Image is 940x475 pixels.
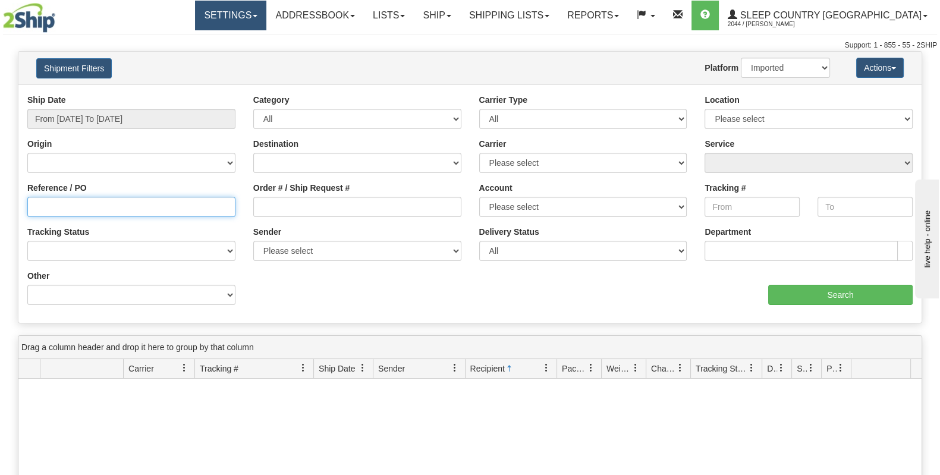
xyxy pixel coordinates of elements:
button: Shipment Filters [36,58,112,78]
span: Packages [562,363,587,375]
span: Charge [651,363,676,375]
span: Tracking Status [696,363,747,375]
a: Addressbook [266,1,364,30]
label: Order # / Ship Request # [253,182,350,194]
span: Tracking # [200,363,238,375]
label: Origin [27,138,52,150]
label: Category [253,94,290,106]
span: Carrier [128,363,154,375]
span: Weight [606,363,631,375]
label: Service [705,138,734,150]
a: Shipment Issues filter column settings [801,358,821,378]
span: Sleep Country [GEOGRAPHIC_DATA] [737,10,922,20]
span: Sender [378,363,405,375]
span: 2044 / [PERSON_NAME] [728,18,817,30]
span: Recipient [470,363,505,375]
span: Pickup Status [826,363,837,375]
a: Recipient filter column settings [536,358,557,378]
input: Search [768,285,913,305]
span: Ship Date [319,363,355,375]
a: Charge filter column settings [670,358,690,378]
a: Tracking # filter column settings [293,358,313,378]
label: Sender [253,226,281,238]
label: Account [479,182,513,194]
input: To [818,197,913,217]
label: Platform [705,62,738,74]
span: Shipment Issues [797,363,807,375]
a: Packages filter column settings [581,358,601,378]
a: Lists [364,1,414,30]
div: grid grouping header [18,336,922,359]
label: Location [705,94,739,106]
label: Ship Date [27,94,66,106]
img: logo2044.jpg [3,3,55,33]
a: Pickup Status filter column settings [831,358,851,378]
label: Tracking Status [27,226,89,238]
iframe: chat widget [913,177,939,298]
label: Reference / PO [27,182,87,194]
label: Destination [253,138,298,150]
a: Reports [558,1,628,30]
label: Delivery Status [479,226,539,238]
label: Other [27,270,49,282]
a: Settings [195,1,266,30]
label: Department [705,226,751,238]
button: Actions [856,58,904,78]
input: From [705,197,800,217]
div: live help - online [9,10,110,19]
a: Delivery Status filter column settings [771,358,791,378]
a: Sender filter column settings [445,358,465,378]
a: Carrier filter column settings [174,358,194,378]
a: Ship [414,1,460,30]
a: Tracking Status filter column settings [741,358,762,378]
label: Tracking # [705,182,746,194]
a: Sleep Country [GEOGRAPHIC_DATA] 2044 / [PERSON_NAME] [719,1,936,30]
a: Ship Date filter column settings [353,358,373,378]
a: Shipping lists [460,1,558,30]
a: Weight filter column settings [625,358,646,378]
label: Carrier Type [479,94,527,106]
span: Delivery Status [767,363,777,375]
label: Carrier [479,138,507,150]
div: Support: 1 - 855 - 55 - 2SHIP [3,40,937,51]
